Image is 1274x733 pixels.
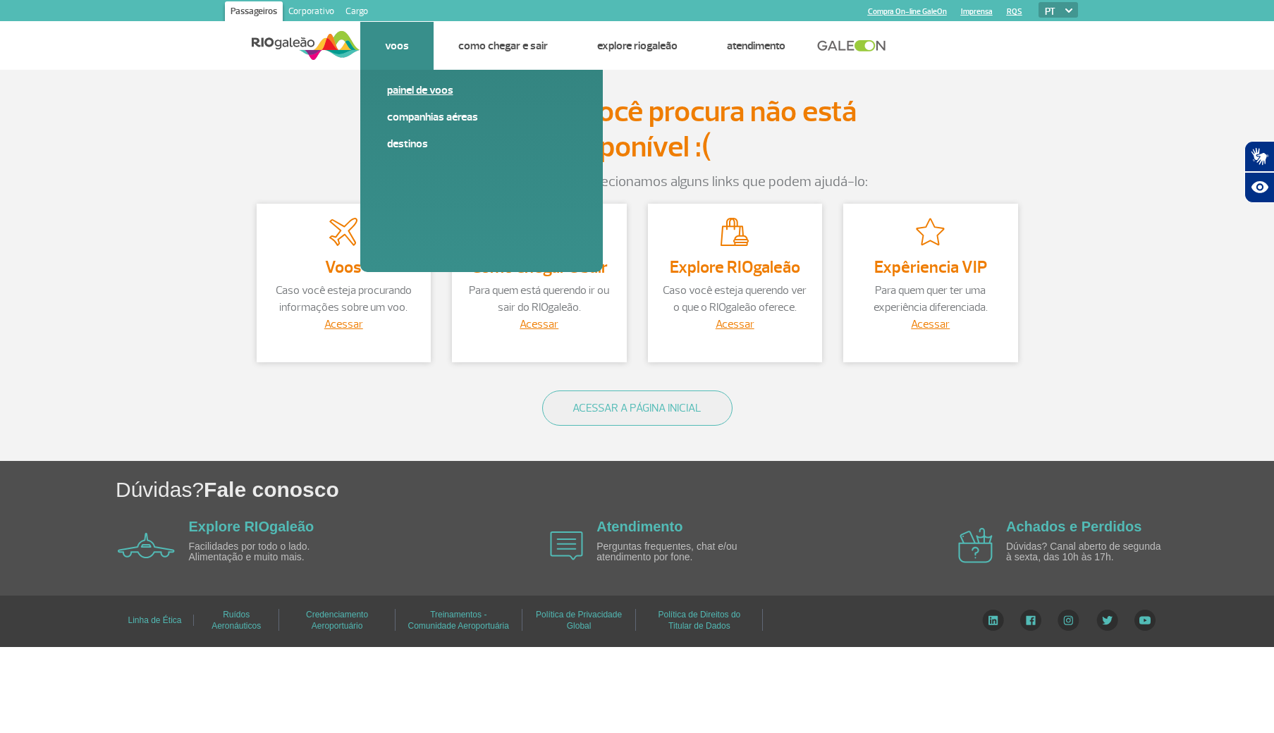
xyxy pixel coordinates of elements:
[1006,519,1141,534] a: Achados e Perdidos
[466,258,613,276] h3: Como chegar e sair
[212,605,261,635] a: Ruídos Aeronáuticos
[596,519,682,534] a: Atendimento
[1006,541,1168,563] p: Dúvidas? Canal aberto de segunda à sexta, das 10h às 17h.
[542,390,733,426] button: ACESSAR A PÁGINA INICIAL
[1244,141,1274,203] div: Plugin de acessibilidade da Hand Talk.
[1134,610,1156,631] img: YouTube
[408,605,509,635] a: Treinamentos - Comunidade Aeroportuária
[597,39,678,53] a: Explore RIOgaleão
[189,519,314,534] a: Explore RIOgaleão
[306,605,368,635] a: Credenciamento Aeroportuário
[911,317,950,331] a: Acessar
[536,605,622,635] a: Política de Privacidade Global
[458,39,548,53] a: Como chegar e sair
[662,282,809,316] p: Caso você esteja querendo ver o que o RIOgaleão oferece.
[1244,141,1274,172] button: Abrir tradutor de língua de sinais.
[1020,610,1041,631] img: Facebook
[596,541,759,563] p: Perguntas frequentes, chat e/ou atendimento por fone.
[324,317,363,331] a: Acessar
[387,82,576,98] a: Painel de voos
[466,282,613,316] p: Para quem está querendo ir ou sair do RIOgaleão.
[225,1,283,24] a: Passageiros
[385,39,409,53] a: Voos
[116,475,1274,504] h1: Dúvidas?
[857,282,1004,316] p: Para quem quer ter uma experiência diferenciada.
[128,610,181,630] a: Linha de Ética
[982,610,1004,631] img: LinkedIn
[1096,610,1118,631] img: Twitter
[868,7,947,16] a: Compra On-line GaleOn
[189,541,351,563] p: Facilidades por todo o lado. Alimentação e muito mais.
[1058,610,1079,631] img: Instagram
[659,605,741,635] a: Política de Direitos do Titular de Dados
[727,39,785,53] a: Atendimento
[1007,7,1022,16] a: RQS
[340,1,374,24] a: Cargo
[550,531,583,560] img: airplane icon
[283,1,340,24] a: Corporativo
[118,533,175,558] img: airplane icon
[662,258,809,276] h3: Explore RIOgaleão
[716,317,754,331] a: Acessar
[1244,172,1274,203] button: Abrir recursos assistivos.
[271,282,417,316] p: Caso você esteja procurando informações sobre um voo.
[520,317,558,331] a: Acessar
[204,478,339,501] span: Fale conosco
[355,94,919,166] h3: A página que você procura não está disponível :(
[246,171,1029,192] p: Mas não se preocupe, abaixo selecionamos alguns links que podem ajudá-lo:
[857,258,1004,276] h3: Expêriencia VIP
[387,109,576,125] a: Companhias Aéreas
[271,258,417,276] h3: Voos
[958,528,993,563] img: airplane icon
[387,136,576,152] a: Destinos
[961,7,993,16] a: Imprensa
